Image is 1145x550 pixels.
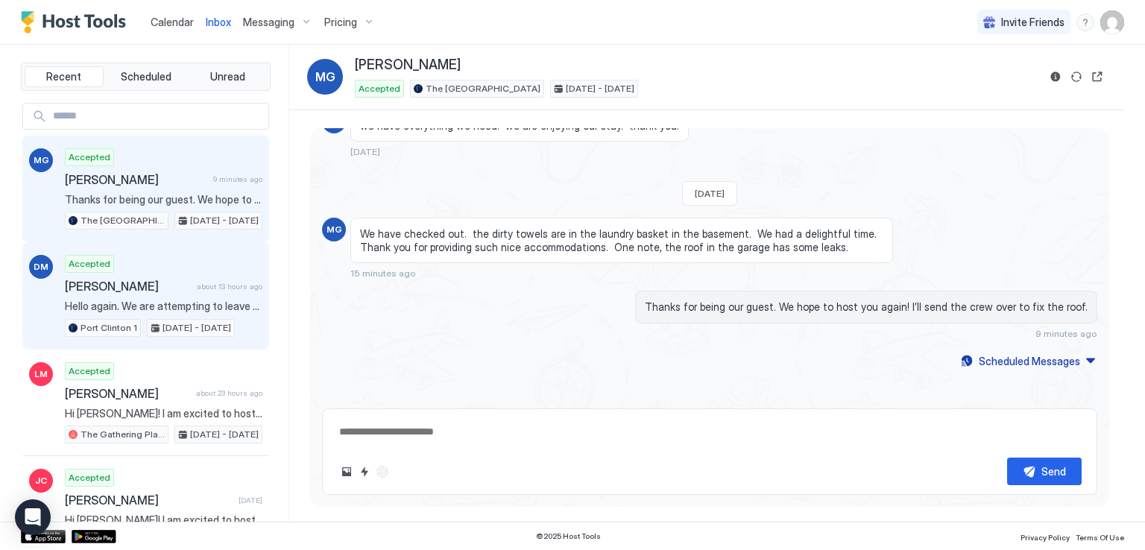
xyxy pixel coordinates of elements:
button: Recent [25,66,104,87]
button: Unread [188,66,267,87]
input: Input Field [47,104,268,129]
span: [PERSON_NAME] [65,172,207,187]
span: [DATE] [350,146,380,157]
span: © 2025 Host Tools [536,531,601,541]
span: Hi [PERSON_NAME]! I am excited to host you at The [GEOGRAPHIC_DATA]! LOCATION: [STREET_ADDRESS] K... [65,513,262,527]
span: 9 minutes ago [1035,328,1097,339]
span: We have checked out. the dirty towels are in the laundry basket in the basement. We had a delight... [360,227,883,253]
span: [DATE] [695,188,725,199]
span: Accepted [69,151,110,164]
span: [DATE] - [DATE] [190,428,259,441]
span: [DATE] - [DATE] [163,321,231,335]
span: [PERSON_NAME] [65,493,233,508]
div: Send [1041,464,1066,479]
span: Thanks for being our guest. We hope to host you again! I’ll send the crew over to fix the roof. [645,300,1088,314]
a: Google Play Store [72,530,116,543]
span: MG [315,68,335,86]
a: Privacy Policy [1021,528,1070,544]
button: Scheduled [107,66,186,87]
span: Pricing [324,16,357,29]
span: The [GEOGRAPHIC_DATA] [81,214,165,227]
span: MG [34,154,49,167]
div: Open Intercom Messenger [15,499,51,535]
button: Open reservation [1088,68,1106,86]
span: Calendar [151,16,194,28]
span: Invite Friends [1001,16,1064,29]
span: Thanks for being our guest. We hope to host you again! I’ll send the crew over to fix the roof. [65,193,262,206]
button: Scheduled Messages [959,351,1097,371]
span: 9 minutes ago [213,174,262,184]
span: [DATE] - [DATE] [566,82,634,95]
span: Terms Of Use [1076,533,1124,542]
span: The [GEOGRAPHIC_DATA] [426,82,540,95]
span: 15 minutes ago [350,268,416,279]
span: Port Clinton 1 [81,321,137,335]
span: Accepted [359,82,400,95]
button: Reservation information [1047,68,1064,86]
a: Inbox [206,14,231,30]
span: MG [327,223,342,236]
span: [PERSON_NAME] [355,57,461,74]
span: about 13 hours ago [197,282,262,291]
span: Accepted [69,471,110,484]
span: about 23 hours ago [196,388,262,398]
span: Scheduled [121,70,171,83]
span: [PERSON_NAME] [65,386,190,401]
button: Upload image [338,463,356,481]
span: Hello again. We are attempting to leave and go for dinner and cannot get the keypad to lock. Our ... [65,300,262,313]
a: Host Tools Logo [21,11,133,34]
span: Privacy Policy [1021,533,1070,542]
span: [DATE] [239,496,262,505]
div: tab-group [21,63,271,91]
a: App Store [21,530,66,543]
span: Accepted [69,364,110,378]
span: DM [34,260,48,274]
span: Unread [210,70,245,83]
span: LM [34,367,48,381]
button: Quick reply [356,463,373,481]
a: Terms Of Use [1076,528,1124,544]
div: Scheduled Messages [979,353,1080,369]
div: User profile [1100,10,1124,34]
span: Accepted [69,257,110,271]
button: Send [1007,458,1082,485]
span: JC [35,474,47,487]
button: Sync reservation [1067,68,1085,86]
a: Calendar [151,14,194,30]
span: Recent [46,70,81,83]
span: Hi [PERSON_NAME]! I am excited to host you at The Gathering Place! LOCATION: [STREET_ADDRESS] KEY... [65,407,262,420]
div: menu [1076,13,1094,31]
span: Inbox [206,16,231,28]
span: The Gathering Place [81,428,165,441]
span: [PERSON_NAME] [65,279,191,294]
span: [DATE] - [DATE] [190,214,259,227]
span: Messaging [243,16,294,29]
